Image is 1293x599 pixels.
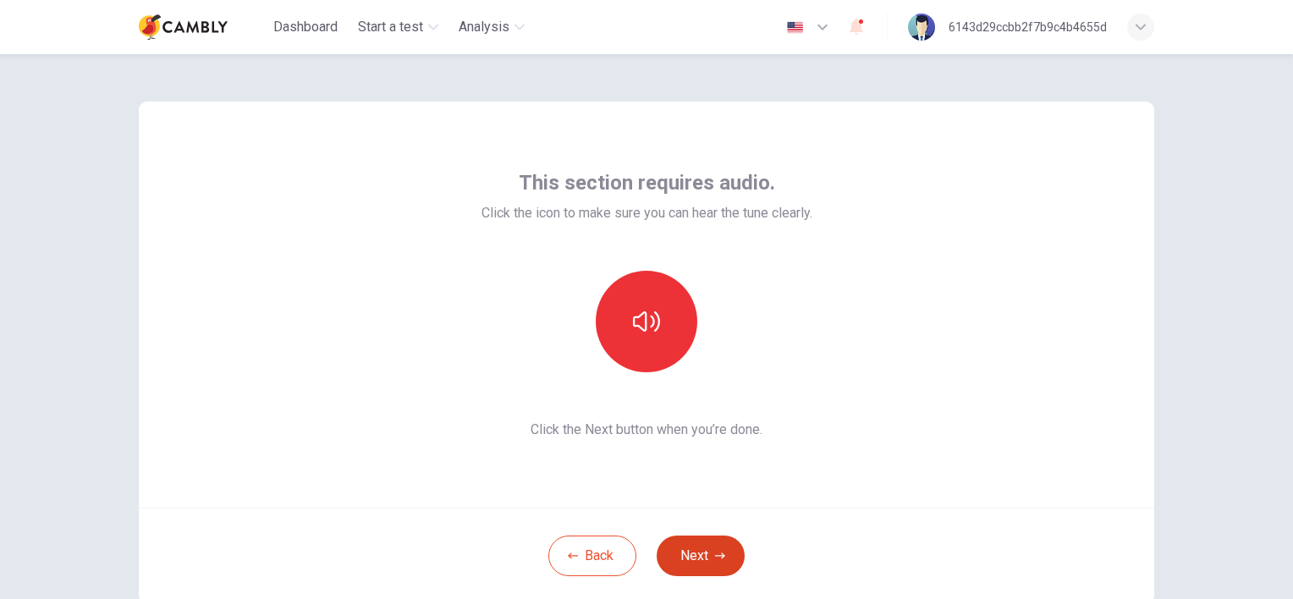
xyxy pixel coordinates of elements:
span: Click the icon to make sure you can hear the tune clearly. [481,203,812,223]
button: Analysis [452,12,531,42]
img: Profile picture [908,14,935,41]
span: Dashboard [273,17,338,37]
img: Cambly logo [139,10,228,44]
a: Cambly logo [139,10,267,44]
img: en [784,21,806,34]
span: Analysis [459,17,509,37]
button: Back [548,536,636,576]
button: Start a test [351,12,445,42]
span: Start a test [358,17,423,37]
button: Next [657,536,745,576]
div: 6143d29ccbb2f7b9c4b4655d [949,17,1107,37]
span: Click the Next button when you’re done. [481,420,812,440]
span: This section requires audio. [519,169,775,196]
button: Dashboard [267,12,344,42]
